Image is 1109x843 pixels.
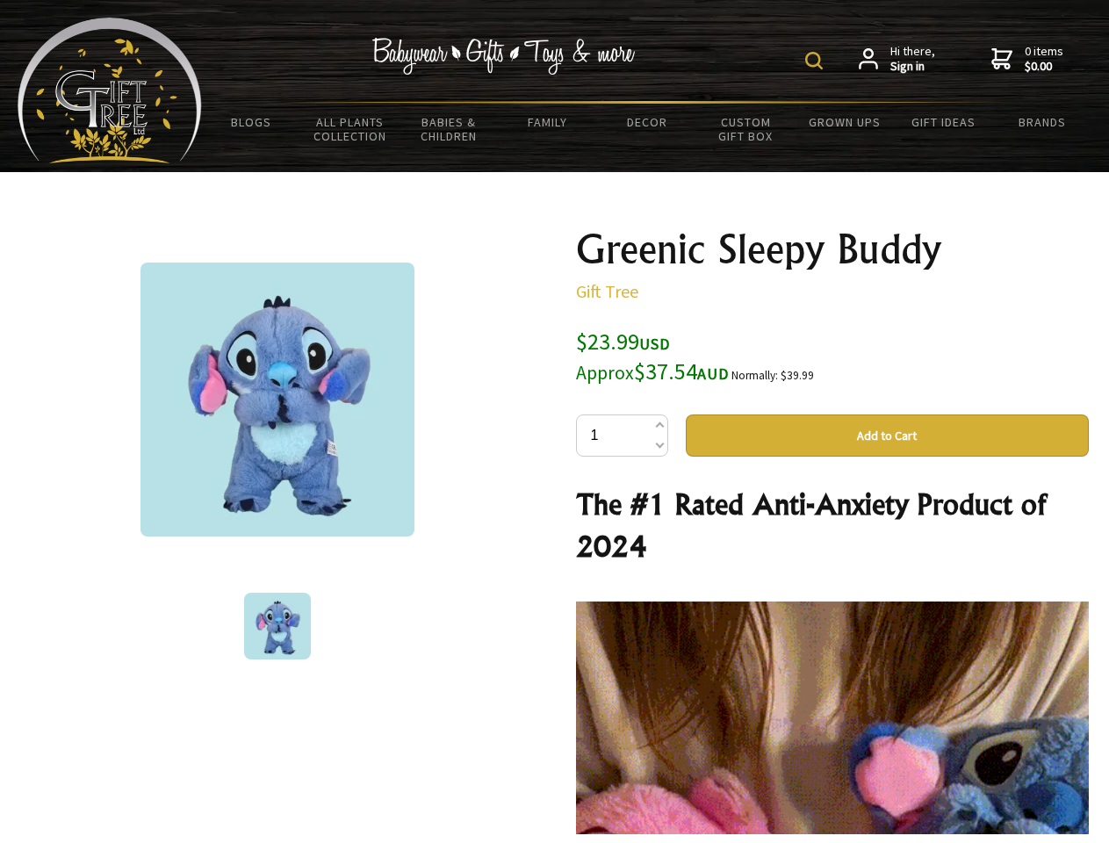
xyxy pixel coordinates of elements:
[731,368,814,383] small: Normally: $39.99
[1025,43,1063,75] span: 0 items
[805,52,823,69] img: product search
[372,38,636,75] img: Babywear - Gifts - Toys & more
[576,327,729,385] span: $23.99 $37.54
[890,59,935,75] strong: Sign in
[894,104,993,140] a: Gift Ideas
[202,104,301,140] a: BLOGS
[859,44,935,75] a: Hi there,Sign in
[18,18,202,163] img: Babyware - Gifts - Toys and more...
[597,104,696,140] a: Decor
[1025,59,1063,75] strong: $0.00
[991,44,1063,75] a: 0 items$0.00
[576,228,1089,270] h1: Greenic Sleepy Buddy
[576,361,634,385] small: Approx
[639,334,670,354] span: USD
[400,104,499,155] a: Babies & Children
[993,104,1092,140] a: Brands
[244,593,311,659] img: Greenic Sleepy Buddy
[140,263,414,537] img: Greenic Sleepy Buddy
[890,44,935,75] span: Hi there,
[795,104,894,140] a: Grown Ups
[301,104,400,155] a: All Plants Collection
[696,104,796,155] a: Custom Gift Box
[576,280,638,302] a: Gift Tree
[686,414,1089,457] button: Add to Cart
[576,486,1046,564] strong: The #1 Rated Anti-Anxiety Product of 2024
[499,104,598,140] a: Family
[697,364,729,384] span: AUD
